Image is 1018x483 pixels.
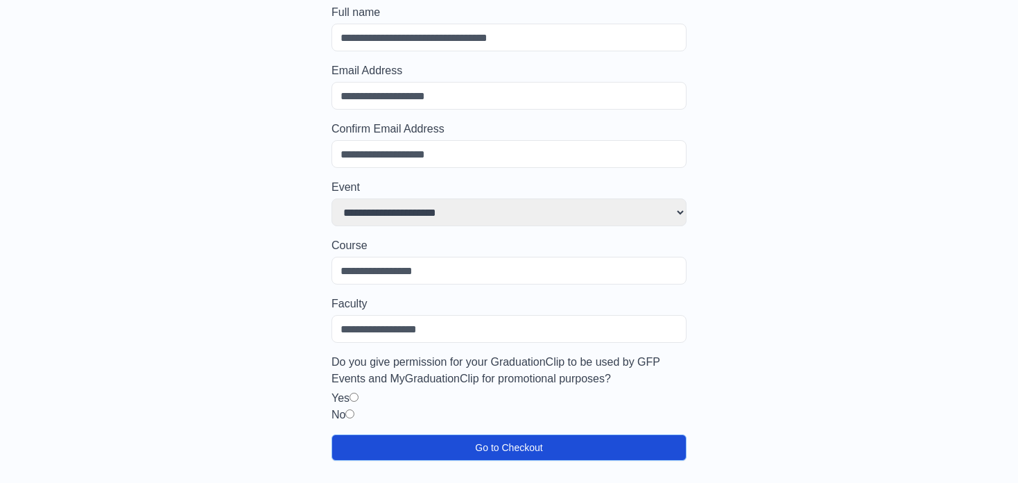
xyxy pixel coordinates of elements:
[331,434,687,461] button: Go to Checkout
[331,409,345,421] label: No
[331,121,687,137] label: Confirm Email Address
[331,4,687,21] label: Full name
[331,237,687,254] label: Course
[331,392,350,404] label: Yes
[331,296,687,312] label: Faculty
[331,179,687,196] label: Event
[331,62,687,79] label: Email Address
[331,354,687,387] label: Do you give permission for your GraduationClip to be used by GFP Events and MyGraduationClip for ...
